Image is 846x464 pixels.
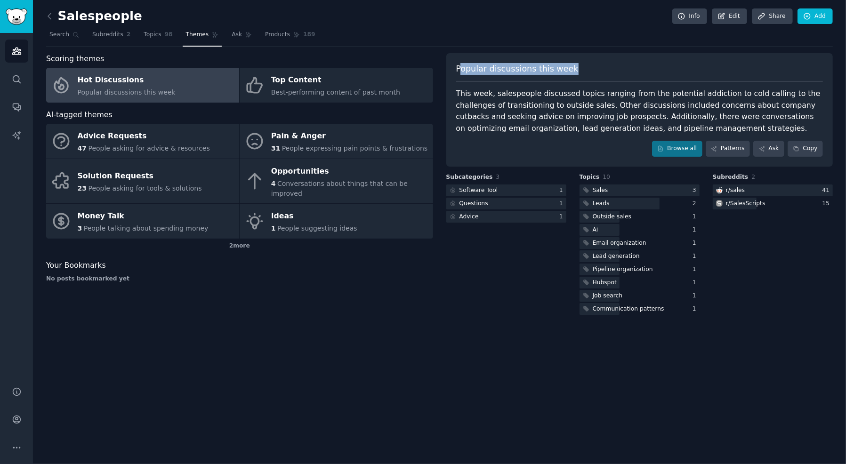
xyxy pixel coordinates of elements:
div: Opportunities [271,164,428,179]
img: GummySearch logo [6,8,27,25]
a: Search [46,27,82,47]
div: Pain & Anger [271,129,428,144]
span: People asking for advice & resources [88,144,209,152]
span: 10 [603,174,610,180]
span: 98 [165,31,173,39]
span: 31 [271,144,280,152]
a: Subreddits2 [89,27,134,47]
div: Sales [593,186,608,195]
div: Hot Discussions [78,73,176,88]
span: Popular discussions this week [456,63,579,75]
span: 189 [303,31,315,39]
a: Info [672,8,707,24]
a: SalesScriptsr/SalesScripts15 [713,198,833,209]
button: Copy [788,141,823,157]
span: Ask [232,31,242,39]
a: Ideas1People suggesting ideas [240,204,433,239]
span: Your Bookmarks [46,260,106,272]
div: Job search [593,292,622,300]
a: Hubspot1 [580,277,700,288]
div: This week, salespeople discussed topics ranging from the potential addiction to cold calling to t... [456,88,823,134]
span: Topics [580,173,600,182]
a: Advice1 [446,211,566,223]
div: 3 [693,186,700,195]
span: 1 [271,224,276,232]
a: salesr/sales41 [713,184,833,196]
span: 4 [271,180,276,187]
a: Top ContentBest-performing content of past month [240,68,433,103]
span: Themes [186,31,209,39]
span: 47 [78,144,87,152]
a: Communication patterns1 [580,303,700,315]
div: 2 [693,200,700,208]
span: People asking for tools & solutions [88,184,201,192]
a: Lead generation1 [580,250,700,262]
a: Pain & Anger31People expressing pain points & frustrations [240,124,433,159]
span: 2 [751,174,755,180]
a: Patterns [706,141,750,157]
a: Money Talk3People talking about spending money [46,204,239,239]
a: Pipeline organization1 [580,264,700,275]
span: Conversations about things that can be improved [271,180,408,197]
span: Topics [144,31,161,39]
div: Ideas [271,209,357,224]
span: Subreddits [713,173,749,182]
h2: Salespeople [46,9,142,24]
a: Job search1 [580,290,700,302]
span: Best-performing content of past month [271,88,400,96]
div: 41 [822,186,833,195]
span: Subreddits [92,31,123,39]
span: Search [49,31,69,39]
img: SalesScripts [716,200,723,207]
div: Hubspot [593,279,617,287]
a: Advice Requests47People asking for advice & resources [46,124,239,159]
span: People expressing pain points & frustrations [282,144,428,152]
div: Outside sales [593,213,631,221]
span: AI-tagged themes [46,109,113,121]
div: Advice Requests [78,129,210,144]
div: 1 [693,226,700,234]
a: Share [752,8,792,24]
a: Themes [183,27,222,47]
div: Email organization [593,239,646,248]
a: Solution Requests23People asking for tools & solutions [46,159,239,204]
div: Communication patterns [593,305,664,313]
div: Questions [459,200,488,208]
span: Popular discussions this week [78,88,176,96]
div: 1 [559,213,566,221]
a: Questions1 [446,198,566,209]
a: Email organization1 [580,237,700,249]
div: Pipeline organization [593,265,653,274]
div: No posts bookmarked yet [46,275,433,283]
div: 15 [822,200,833,208]
a: Sales3 [580,184,700,196]
span: 23 [78,184,87,192]
div: 1 [693,252,700,261]
a: Products189 [262,27,318,47]
div: r/ SalesScripts [726,200,765,208]
div: Top Content [271,73,400,88]
a: Ask [228,27,255,47]
a: Browse all [652,141,702,157]
span: People suggesting ideas [277,224,357,232]
span: People talking about spending money [84,224,209,232]
div: Leads [593,200,610,208]
a: Ask [753,141,784,157]
a: Hot DiscussionsPopular discussions this week [46,68,239,103]
span: 3 [496,174,500,180]
img: sales [716,187,723,193]
div: Ai [593,226,598,234]
div: 1 [693,292,700,300]
a: Edit [712,8,747,24]
div: 1 [559,186,566,195]
div: Advice [459,213,479,221]
a: Opportunities4Conversations about things that can be improved [240,159,433,204]
span: Products [265,31,290,39]
div: r/ sales [726,186,745,195]
span: Scoring themes [46,53,104,65]
div: Software Tool [459,186,498,195]
div: Solution Requests [78,169,202,184]
a: Ai1 [580,224,700,236]
a: Outside sales1 [580,211,700,223]
div: 1 [693,279,700,287]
